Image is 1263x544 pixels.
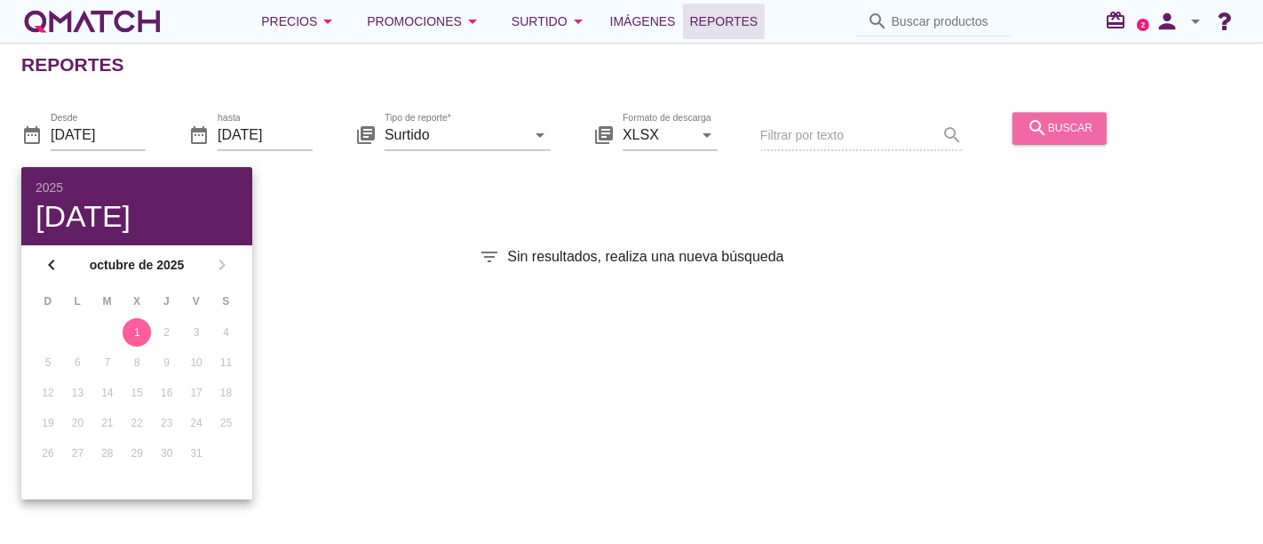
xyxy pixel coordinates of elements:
button: Promociones [353,4,497,39]
input: hasta [218,121,313,149]
th: J [153,286,180,316]
text: 2 [1141,20,1146,28]
input: Desde [51,121,146,149]
i: chevron_left [41,254,62,276]
th: M [93,286,121,316]
i: person [1149,9,1185,34]
div: [DATE] [36,201,238,231]
i: arrow_drop_down [568,11,589,32]
a: 2 [1137,19,1149,31]
i: library_books [593,124,615,146]
i: library_books [355,124,377,146]
span: Imágenes [610,11,676,32]
i: arrow_drop_down [1185,11,1206,32]
th: D [34,286,61,316]
div: 2025 [36,181,238,194]
div: Precios [261,11,338,32]
i: search [1027,117,1048,139]
th: L [63,286,91,316]
div: buscar [1027,117,1092,139]
strong: octubre de 2025 [68,256,206,275]
i: date_range [188,124,210,146]
div: 1 [123,324,151,340]
h2: Reportes [21,51,124,79]
button: Surtido [497,4,603,39]
button: Precios [247,4,353,39]
a: white-qmatch-logo [21,4,163,39]
span: Sin resultados, realiza una nueva búsqueda [507,246,783,268]
i: redeem [1105,10,1133,31]
th: V [182,286,210,316]
i: search [867,11,888,32]
input: Buscar productos [892,7,1000,36]
i: arrow_drop_down [317,11,338,32]
i: filter_list [479,246,500,268]
a: Reportes [683,4,766,39]
i: arrow_drop_down [462,11,483,32]
input: Formato de descarga [623,121,693,149]
i: arrow_drop_down [696,124,718,146]
a: Imágenes [603,4,683,39]
th: S [212,286,240,316]
button: 1 [123,318,151,347]
i: arrow_drop_down [529,124,551,146]
div: Promociones [367,11,483,32]
button: buscar [1013,112,1107,144]
i: date_range [21,124,43,146]
div: Surtido [512,11,589,32]
th: X [123,286,150,316]
span: Reportes [690,11,759,32]
input: Tipo de reporte* [385,121,526,149]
